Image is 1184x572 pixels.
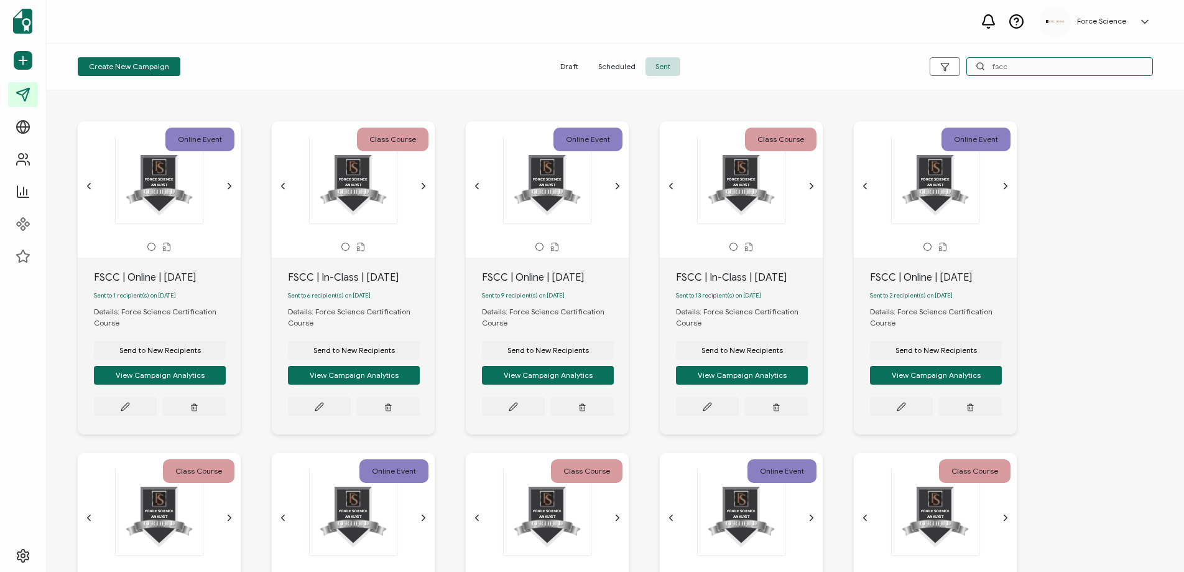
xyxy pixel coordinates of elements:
[676,341,808,360] button: Send to New Recipients
[94,306,241,329] div: Details: Force Science Certification Course
[676,270,823,285] div: FSCC | In-Class | [DATE]
[701,347,783,354] span: Send to New Recipients
[676,306,823,329] div: Details: Force Science Certification Course
[860,513,870,523] ion-icon: chevron back outline
[613,181,622,191] ion-icon: chevron forward outline
[645,57,680,76] span: Sent
[288,366,420,385] button: View Campaign Analytics
[1122,512,1184,572] iframe: Chat Widget
[472,513,482,523] ion-icon: chevron back outline
[1077,17,1126,26] h5: Force Science
[78,57,180,76] button: Create New Campaign
[288,341,420,360] button: Send to New Recipients
[666,181,676,191] ion-icon: chevron back outline
[745,128,816,151] div: Class Course
[288,292,371,299] span: Sent to 6 recipient(s) on [DATE]
[94,341,226,360] button: Send to New Recipients
[13,9,32,34] img: sertifier-logomark-colored.svg
[588,57,645,76] span: Scheduled
[482,366,614,385] button: View Campaign Analytics
[94,366,226,385] button: View Campaign Analytics
[507,347,589,354] span: Send to New Recipients
[419,181,428,191] ion-icon: chevron forward outline
[966,57,1153,76] input: Search
[870,366,1002,385] button: View Campaign Analytics
[482,292,565,299] span: Sent to 9 recipient(s) on [DATE]
[870,306,1017,329] div: Details: Force Science Certification Course
[666,513,676,523] ion-icon: chevron back outline
[278,513,288,523] ion-icon: chevron back outline
[482,306,629,329] div: Details: Force Science Certification Course
[941,128,1011,151] div: Online Event
[870,270,1017,285] div: FSCC | Online | [DATE]
[553,128,622,151] div: Online Event
[1001,181,1011,191] ion-icon: chevron forward outline
[84,513,94,523] ion-icon: chevron back outline
[119,347,201,354] span: Send to New Recipients
[224,181,234,191] ion-icon: chevron forward outline
[313,347,395,354] span: Send to New Recipients
[288,306,435,329] div: Details: Force Science Certification Course
[357,128,428,151] div: Class Course
[419,513,428,523] ion-icon: chevron forward outline
[84,181,94,191] ion-icon: chevron back outline
[870,292,953,299] span: Sent to 2 recipient(s) on [DATE]
[94,270,241,285] div: FSCC | Online | [DATE]
[1046,20,1065,23] img: d96c2383-09d7-413e-afb5-8f6c84c8c5d6.png
[278,181,288,191] ion-icon: chevron back outline
[288,270,435,285] div: FSCC | In-Class | [DATE]
[89,63,169,70] span: Create New Campaign
[1001,513,1011,523] ion-icon: chevron forward outline
[939,459,1011,483] div: Class Course
[807,513,816,523] ion-icon: chevron forward outline
[550,57,588,76] span: Draft
[551,459,622,483] div: Class Course
[613,513,622,523] ion-icon: chevron forward outline
[870,341,1002,360] button: Send to New Recipients
[747,459,816,483] div: Online Event
[94,292,176,299] span: Sent to 1 recipient(s) on [DATE]
[472,181,482,191] ion-icon: chevron back outline
[860,181,870,191] ion-icon: chevron back outline
[895,347,977,354] span: Send to New Recipients
[482,341,614,360] button: Send to New Recipients
[163,459,234,483] div: Class Course
[807,181,816,191] ion-icon: chevron forward outline
[676,366,808,385] button: View Campaign Analytics
[165,128,234,151] div: Online Event
[482,270,629,285] div: FSCC | Online | [DATE]
[359,459,428,483] div: Online Event
[676,292,761,299] span: Sent to 13 recipient(s) on [DATE]
[224,513,234,523] ion-icon: chevron forward outline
